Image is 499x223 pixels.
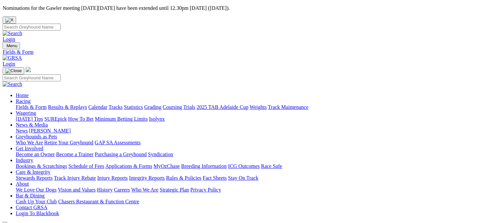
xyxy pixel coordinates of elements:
[16,140,43,145] a: Who We Are
[29,128,71,133] a: [PERSON_NAME]
[5,17,13,23] img: X
[16,146,43,151] a: Get Involved
[3,24,61,30] input: Search
[7,43,17,48] span: Menu
[3,74,61,81] input: Search
[16,157,33,163] a: Industry
[16,98,31,104] a: Racing
[58,187,95,193] a: Vision and Values
[48,104,87,110] a: Results & Replays
[16,104,496,110] div: Racing
[109,104,123,110] a: Tracks
[5,68,22,73] img: Close
[16,199,57,204] a: Cash Up Your Club
[16,116,496,122] div: Wagering
[16,175,496,181] div: Care & Integrity
[56,152,94,157] a: Become a Trainer
[3,49,496,55] a: Fields & Form
[95,140,141,145] a: GAP SA Assessments
[250,104,267,110] a: Weights
[261,163,282,169] a: Race Safe
[3,55,22,61] img: GRSA
[181,163,227,169] a: Breeding Information
[97,187,113,193] a: History
[16,110,36,116] a: Wagering
[95,152,147,157] a: Purchasing a Greyhound
[16,128,496,134] div: News & Media
[68,116,94,122] a: How To Bet
[3,16,16,24] button: Close
[88,104,107,110] a: Calendar
[44,116,67,122] a: SUREpick
[149,116,165,122] a: Isolynx
[228,163,260,169] a: ICG Outcomes
[16,199,496,205] div: Bar & Dining
[16,152,55,157] a: Become an Owner
[16,193,45,198] a: Bar & Dining
[16,134,57,139] a: Greyhounds as Pets
[16,211,59,216] a: Login To Blackbook
[3,61,15,67] a: Login
[26,67,31,72] img: logo-grsa-white.png
[16,92,29,98] a: Home
[16,187,56,193] a: We Love Our Dogs
[95,116,148,122] a: Minimum Betting Limits
[68,163,104,169] a: Schedule of Fees
[3,5,496,11] p: Nominations for the Gawler meeting [DATE][DATE] have been extended until 12.30pm [DATE] ([DATE]).
[16,187,496,193] div: About
[3,42,20,49] button: Toggle navigation
[129,175,165,181] a: Integrity Reports
[163,104,182,110] a: Coursing
[3,30,22,36] img: Search
[16,169,51,175] a: Care & Integrity
[97,175,128,181] a: Injury Reports
[148,152,173,157] a: Syndication
[3,81,22,87] img: Search
[203,175,227,181] a: Fact Sheets
[3,36,15,42] a: Login
[16,116,43,122] a: [DATE] Tips
[44,140,94,145] a: Retire Your Greyhound
[16,205,47,210] a: Contact GRSA
[16,128,28,133] a: News
[190,187,221,193] a: Privacy Policy
[197,104,248,110] a: 2025 TAB Adelaide Cup
[54,175,96,181] a: Track Injury Rebate
[16,163,496,169] div: Industry
[16,140,496,146] div: Greyhounds as Pets
[105,163,152,169] a: Applications & Forms
[183,104,195,110] a: Trials
[154,163,180,169] a: MyOzChase
[16,163,67,169] a: Bookings & Scratchings
[228,175,258,181] a: Stay On Track
[16,122,48,128] a: News & Media
[131,187,158,193] a: Who We Are
[144,104,161,110] a: Grading
[16,175,52,181] a: Stewards Reports
[16,181,29,187] a: About
[166,175,201,181] a: Rules & Policies
[58,199,139,204] a: Chasers Restaurant & Function Centre
[160,187,189,193] a: Strategic Plan
[114,187,130,193] a: Careers
[3,67,24,74] button: Toggle navigation
[16,152,496,157] div: Get Involved
[16,104,47,110] a: Fields & Form
[268,104,308,110] a: Track Maintenance
[124,104,143,110] a: Statistics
